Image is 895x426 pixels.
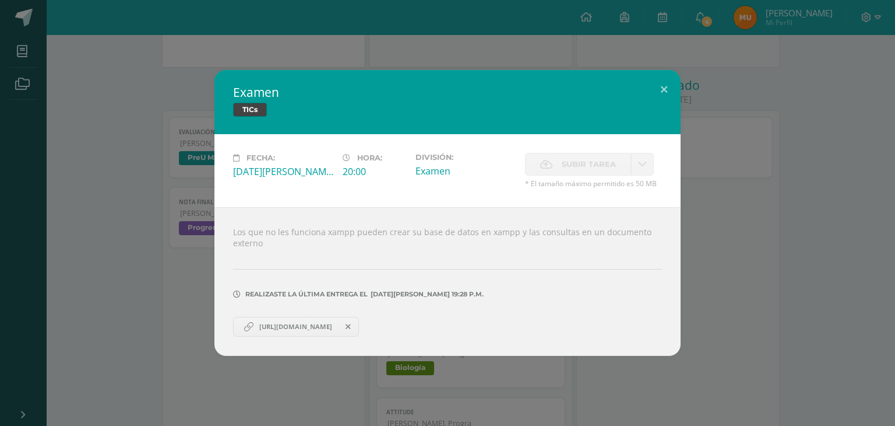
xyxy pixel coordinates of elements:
div: Examen [415,165,516,177]
span: * El tamaño máximo permitido es 50 MB [525,179,662,188]
span: TICs [233,103,267,117]
a: La fecha de entrega ha expirado [631,153,654,176]
span: Remover entrega [339,320,358,333]
div: [DATE][PERSON_NAME] [233,165,333,178]
span: Hora: [357,153,382,162]
button: Close (Esc) [647,70,681,110]
span: Fecha: [246,153,275,162]
div: Los que no les funciona xampp pueden crear su base de datos en xampp y las consultas en un docume... [214,207,681,356]
h2: Examen [233,84,662,100]
span: Realizaste la última entrega el [245,290,368,298]
a: [URL][DOMAIN_NAME] [233,317,359,337]
span: [URL][DOMAIN_NAME] [253,322,338,331]
div: 20:00 [343,165,406,178]
span: Subir tarea [562,153,616,175]
label: División: [415,153,516,162]
label: La fecha de entrega ha expirado [525,153,631,176]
